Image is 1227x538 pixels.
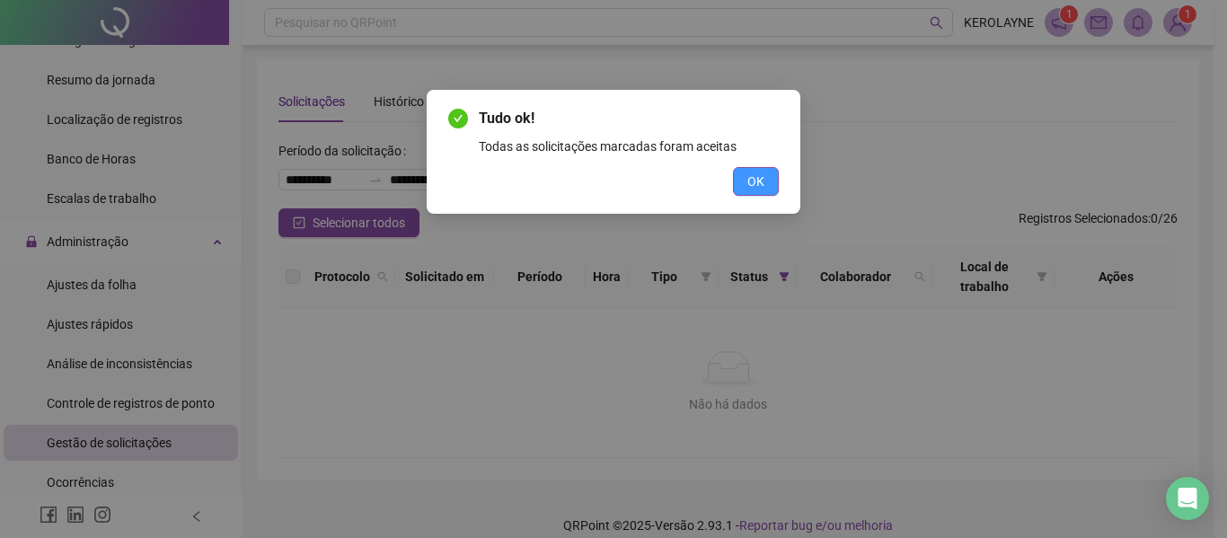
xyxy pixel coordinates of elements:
span: Tudo ok! [479,108,779,129]
button: OK [733,167,779,196]
span: check-circle [448,109,468,128]
div: Todas as solicitações marcadas foram aceitas [479,137,779,156]
div: Open Intercom Messenger [1166,477,1209,520]
span: OK [747,172,764,191]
